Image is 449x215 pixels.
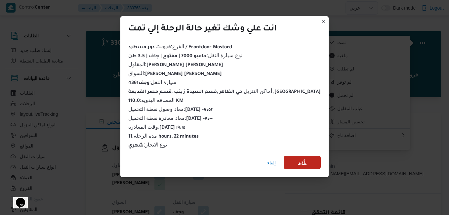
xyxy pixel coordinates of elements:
span: السواق : [128,70,222,76]
span: مدة الرحلة : [128,133,199,139]
b: جامبو 7000 | مفتوح | جاف | 3.5 طن [128,54,207,59]
span: إلغاء [267,159,276,167]
b: [PERSON_NAME] [PERSON_NAME] [145,72,222,77]
b: [PERSON_NAME] [PERSON_NAME] [146,63,223,68]
div: انت علي وشك تغير حالة الرحلة إلي تمت [128,24,277,35]
iframe: chat widget [7,189,28,208]
b: [DATE] ٠٨:٠٠ [186,116,213,122]
span: سيارة النقل : [128,79,177,85]
b: وجف4361 [128,81,149,86]
span: نوع الايجار : [128,142,167,148]
span: أماكن التنزيل : [128,88,321,94]
button: إلغاء [265,156,278,169]
button: Closes this modal window [319,18,327,25]
span: المقاول : [128,62,223,67]
span: معاد مغادرة نقطة التحميل : [128,115,213,121]
b: 11 hours, 22 minutes [128,134,199,140]
span: تأكيد [298,158,306,166]
b: 110.0 KM [128,99,184,104]
span: نوع سيارة النقل : [128,53,242,58]
b: شهري [128,143,144,149]
span: معاد وصول نقطة التحميل : [128,106,213,112]
b: فرونت دور مسطرد / Frontdoor Mostord [128,45,232,50]
button: تأكيد [284,156,321,169]
b: [DATE] ٠٧:٥٢ [185,107,213,113]
b: حي الظاهر ,قسم السيدة زينب ,قسم مصر القديمة ,[GEOGRAPHIC_DATA] [128,90,321,95]
span: المسافه اليدويه : [128,97,184,103]
b: [DATE] ١٩:١٥ [159,125,185,131]
span: وقت المغادره : [128,124,185,130]
span: الفرع : [128,44,232,49]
